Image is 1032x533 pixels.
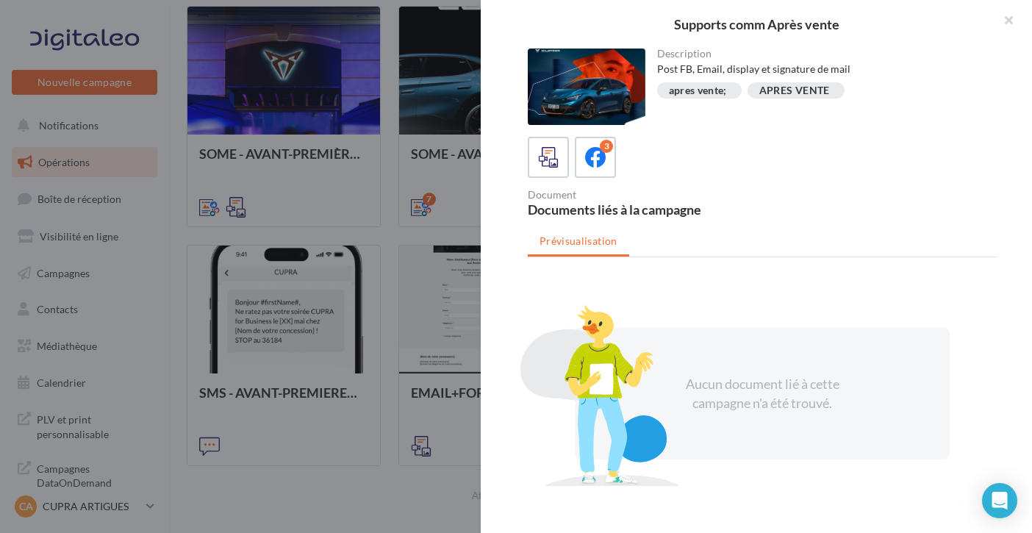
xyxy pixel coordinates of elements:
div: Document [528,190,756,200]
div: Documents liés à la campagne [528,203,756,216]
div: apres vente; [669,85,727,96]
div: APRES VENTE [759,85,830,96]
div: Supports comm Après vente [504,18,1008,31]
div: 3 [600,140,613,153]
div: Aucun document lié à cette campagne n'a été trouvé. [669,375,856,412]
div: Open Intercom Messenger [982,483,1017,518]
div: Post FB, Email, display et signature de mail [657,62,986,76]
div: Description [657,49,986,59]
